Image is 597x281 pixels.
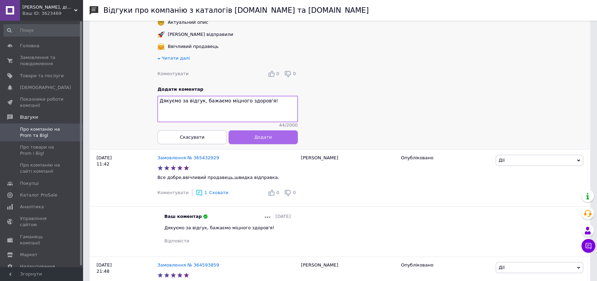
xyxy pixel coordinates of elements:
span: [DATE] [275,213,291,220]
img: :rocket: [158,31,164,38]
span: Про компанію на Prom та Bigl [20,126,64,139]
span: Скасувати [180,135,204,140]
span: Дії [499,158,505,163]
div: [DATE] 11:42 [90,150,158,257]
span: Читати далі [162,56,190,61]
span: Головна [20,43,39,49]
span: Налаштування [20,263,55,270]
span: Коментувати [158,190,189,195]
span: Додати [254,135,272,140]
div: Ваш ID: 3623469 [22,10,83,17]
span: Аналітика [20,204,44,210]
span: Дії [499,265,505,270]
span: Маркет [20,252,38,258]
span: Про товари на Prom і Bigl [20,144,64,157]
span: Каталог ProSale [20,192,57,198]
a: Замовлення № 365432929 [158,155,219,160]
span: Здоров'я, дім та сім'я [22,4,74,10]
img: :hugging_face: [158,43,164,50]
span: Додати коментар [158,87,203,92]
span: 0 [293,190,296,195]
div: Опубліковано [401,262,490,268]
h1: Відгуки про компанію з каталогів [DOMAIN_NAME] та [DOMAIN_NAME] [103,6,369,14]
div: 1Сховати [196,189,229,196]
span: Замовлення та повідомлення [20,54,64,67]
img: :nerd_face: [158,19,164,26]
span: 1 [204,190,207,195]
button: Скасувати [158,130,227,144]
span: 0 [276,71,279,76]
a: Замовлення № 364593859 [158,262,219,268]
span: 0 [293,71,296,76]
span: Показники роботи компанії [20,96,64,109]
textarea: Дякуємо за відгук, бажаємо міцного здоров'я! [158,96,298,122]
div: [PERSON_NAME] [297,150,397,257]
span: Ваш коментар [164,213,202,220]
span: [DEMOGRAPHIC_DATA] [20,84,71,91]
span: Про компанію на сайті компанії [20,162,64,174]
span: Відгуки [20,114,38,120]
button: Чат з покупцем [581,239,595,253]
div: [PERSON_NAME] відправили [166,31,235,38]
span: Дякуємо за відгук, бажаємо міцного здоров'я! [164,225,274,230]
p: Все добре,ввічливий продавець,швидка відправка. [158,174,298,181]
span: Коментувати [158,71,189,76]
input: Пошук [3,24,81,37]
span: Управління сайтом [20,215,64,228]
div: Відповісти [164,238,189,244]
div: Актуальний опис [166,19,210,26]
span: 44 / 2000 [279,122,297,129]
span: Сховати [209,190,228,195]
span: Відповісти [164,238,189,243]
div: Коментувати [158,190,189,196]
div: Коментувати [158,71,189,77]
span: Гаманець компанії [20,234,64,246]
div: Опубліковано [401,155,490,161]
div: Ввічливий продавець [166,43,220,50]
span: 0 [276,190,279,195]
span: Товари та послуги [20,73,64,79]
div: Читати далі [158,55,298,63]
span: Покупці [20,180,39,187]
button: Додати [228,130,297,144]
